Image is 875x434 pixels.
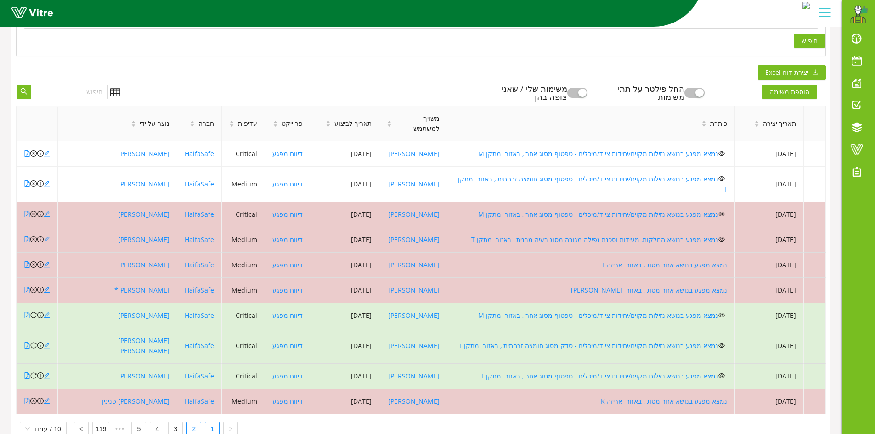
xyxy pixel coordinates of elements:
a: [PERSON_NAME] [118,372,169,380]
span: eye [718,342,725,349]
td: [DATE] [310,364,379,389]
a: edit [44,149,50,158]
span: caret-down [229,123,234,128]
td: [DATE] [735,278,804,303]
td: [DATE] [310,141,379,167]
span: eye [718,236,725,242]
td: [DATE] [310,167,379,202]
span: close-circle [30,236,37,242]
a: [PERSON_NAME] [118,235,169,244]
span: edit [44,312,50,318]
a: file-pdf [24,210,30,219]
span: close-circle [30,211,37,217]
span: file-pdf [24,372,30,379]
span: search [20,88,28,96]
a: HaifaSafe [185,286,214,294]
a: edit [44,260,50,269]
td: [DATE] [310,278,379,303]
span: right [228,426,233,432]
a: file-pdf [24,372,30,380]
span: close-circle [30,398,37,404]
span: יצירת דוח Excel [765,68,808,78]
span: close-circle [30,287,37,293]
a: דיווח מפגע [272,180,303,188]
td: Critical [222,364,265,389]
a: נמצא מפגע בנושא נזילות מקוים/יחידות ציוד/מיכלים - טפטוף מסוג חומצה זרחתית , באזור מתקן T [458,175,727,193]
a: [PERSON_NAME] [118,260,169,269]
a: edit [44,235,50,244]
a: דיווח מפגע [272,286,303,294]
span: file-pdf [24,236,30,242]
span: file-pdf [24,398,30,404]
span: חיפוש [802,36,818,46]
span: עדיפות [238,118,257,129]
a: [PERSON_NAME] [118,311,169,320]
a: [PERSON_NAME] [388,311,440,320]
td: [DATE] [735,389,804,414]
span: info-circle [37,398,44,404]
td: Critical [222,303,265,328]
a: נמצא מפגע בנושא החלקות, מעידות וסכנת נפילה מגובה מסוג בעיה מבנית , באזור מתקן T [471,235,718,244]
td: [DATE] [735,364,804,389]
a: file-pdf [24,235,30,244]
a: HaifaSafe [185,341,214,350]
a: [PERSON_NAME] [118,149,169,158]
span: close-circle [30,150,37,157]
span: caret-down [701,123,706,128]
a: file-pdf [24,311,30,320]
td: Medium [222,167,265,202]
span: caret-up [273,119,278,124]
span: caret-up [190,119,195,124]
a: הוספת משימה [762,85,826,96]
td: [DATE] [735,167,804,202]
td: [DATE] [735,141,804,167]
span: edit [44,398,50,404]
a: edit [44,341,50,350]
a: edit [44,210,50,219]
a: file-pdf [24,286,30,294]
span: caret-down [273,123,278,128]
span: edit [44,236,50,242]
span: משויך למשתמש [395,113,440,134]
a: file-pdf [24,260,30,269]
a: נמצא מפגע בנושא נזילות מקוים/יחידות ציוד/מיכלים - טפטוף מסוג אחר , באזור מתקן M [478,149,718,158]
td: Medium [222,389,265,414]
a: דיווח מפגע [272,311,303,320]
span: caret-up [701,119,706,124]
a: edit [44,286,50,294]
span: הוספת משימה [762,85,817,99]
a: HaifaSafe [185,210,214,219]
td: [DATE] [310,389,379,414]
a: [PERSON_NAME] [388,149,440,158]
a: edit [44,372,50,380]
span: reload [30,372,37,379]
td: [DATE] [310,202,379,227]
span: file-pdf [24,342,30,349]
a: דיווח מפגע [272,372,303,380]
span: caret-down [754,123,759,128]
a: HaifaSafe [185,311,214,320]
span: file-pdf [24,150,30,157]
span: eye [718,211,725,217]
a: HaifaSafe [185,372,214,380]
span: נוצר על ידי [140,118,169,129]
img: b221aed0-6bfe-4037-9265-65286375faa5.png [850,5,868,23]
a: HaifaSafe [185,260,214,269]
a: נמצא מפגע בנושא נזילות מקוים/יחידות ציוד/מיכלים - טפטוף מסוג אחר , באזור מתקן M [478,210,718,219]
a: [PERSON_NAME] [388,260,440,269]
a: HaifaSafe [185,397,214,406]
a: נמצא מפגע בנושא נזילות מקוים/יחידות ציוד/מיכלים - טפטוף מסוג אחר , באזור מתקן T [480,372,718,380]
span: תאריך לביצוע [334,118,372,129]
span: file-pdf [24,312,30,318]
td: [DATE] [735,328,804,364]
span: left [79,426,84,432]
a: file-pdf [24,397,30,406]
a: [PERSON_NAME] [388,372,440,380]
a: [PERSON_NAME] פנינין [102,397,169,406]
td: Medium [222,253,265,278]
span: eye [718,150,725,157]
span: info-circle [37,372,44,379]
span: edit [44,287,50,293]
span: info-circle [37,211,44,217]
input: חיפוש [31,85,108,99]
